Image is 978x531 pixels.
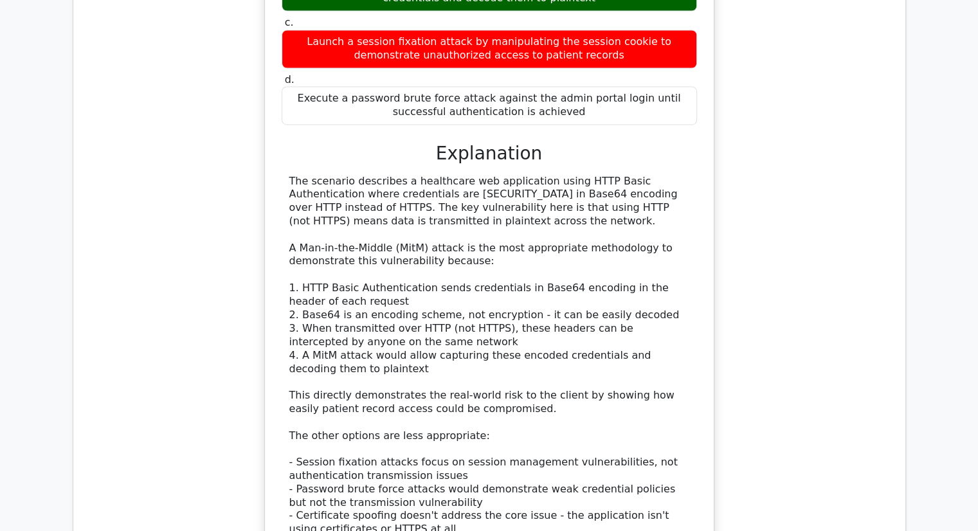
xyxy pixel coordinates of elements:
[282,30,697,68] div: Launch a session fixation attack by manipulating the session cookie to demonstrate unauthorized a...
[289,143,689,165] h3: Explanation
[285,16,294,28] span: c.
[285,73,294,85] span: d.
[282,86,697,125] div: Execute a password brute force attack against the admin portal login until successful authenticat...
